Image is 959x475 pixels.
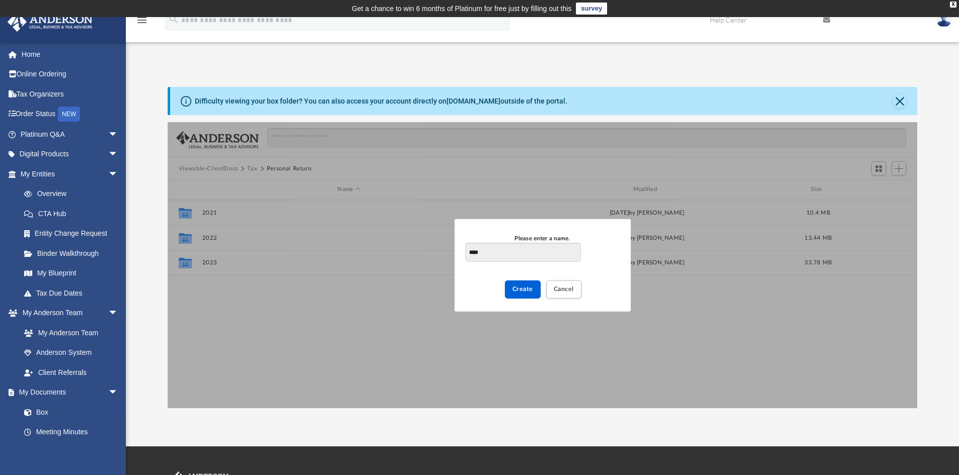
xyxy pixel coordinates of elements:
a: Entity Change Request [14,224,133,244]
a: Meeting Minutes [14,422,128,442]
div: Difficulty viewing your box folder? You can also access your account directly on outside of the p... [195,96,567,107]
img: Anderson Advisors Platinum Portal [5,12,96,32]
span: Cancel [554,286,574,292]
div: Get a chance to win 6 months of Platinum for free just by filling out this [352,3,572,15]
span: arrow_drop_down [108,303,128,324]
a: My Anderson Teamarrow_drop_down [7,303,128,323]
a: My Entitiesarrow_drop_down [7,164,133,184]
a: Digital Productsarrow_drop_down [7,144,133,164]
a: Home [7,44,133,64]
a: CTA Hub [14,204,133,224]
i: menu [136,14,148,26]
a: My Documentsarrow_drop_down [7,383,128,403]
span: arrow_drop_down [108,144,128,165]
span: Create [512,286,533,292]
a: My Anderson Team [14,323,123,343]
a: Platinum Q&Aarrow_drop_down [7,124,133,144]
span: arrow_drop_down [108,383,128,403]
a: Binder Walkthrough [14,243,133,263]
img: User Pic [936,13,951,27]
div: close [950,2,956,8]
a: menu [136,18,148,26]
a: survey [576,3,607,15]
a: Online Ordering [7,64,133,84]
button: Cancel [546,280,581,298]
span: arrow_drop_down [108,124,128,145]
div: NEW [58,107,80,122]
div: Please enter a name. [465,234,619,243]
a: Client Referrals [14,362,128,383]
a: My Blueprint [14,263,128,283]
a: Tax Organizers [7,84,133,104]
a: Tax Due Dates [14,283,133,303]
button: Close [893,94,907,108]
a: Box [14,402,123,422]
a: [DOMAIN_NAME] [447,97,500,105]
span: arrow_drop_down [108,164,128,184]
i: search [168,14,179,25]
div: New Folder [455,219,631,311]
button: Create [505,280,541,298]
a: Overview [14,184,133,204]
a: Order StatusNEW [7,104,133,125]
input: Please enter a name. [465,243,580,262]
a: Anderson System [14,343,128,363]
